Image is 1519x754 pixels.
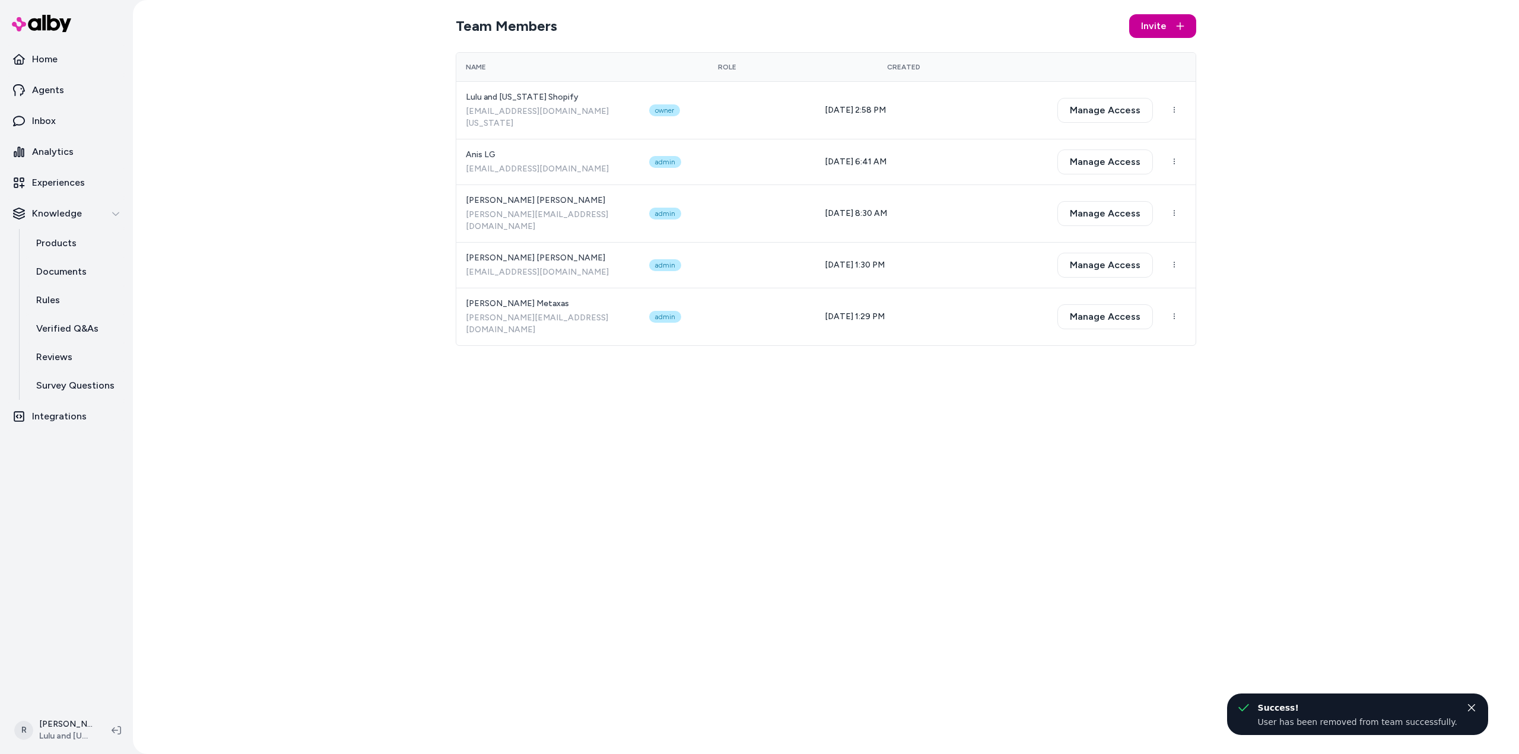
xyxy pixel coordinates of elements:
p: Survey Questions [36,378,115,393]
p: Integrations [32,409,87,424]
a: Documents [24,257,128,286]
span: [DATE] 1:29 PM [825,311,885,322]
p: Reviews [36,350,72,364]
div: admin [649,259,681,271]
p: Inbox [32,114,56,128]
div: admin [649,156,681,168]
span: [DATE] 8:30 AM [825,208,887,218]
div: Created [825,62,982,72]
p: Agents [32,83,64,97]
span: Lulu and [US_STATE] Shopify [466,91,630,103]
a: Inbox [5,107,128,135]
button: Invite [1129,14,1196,38]
p: Knowledge [32,206,82,221]
p: Verified Q&As [36,322,98,336]
a: Rules [24,286,128,314]
button: Knowledge [5,199,128,228]
button: Manage Access [1057,149,1153,174]
span: [EMAIL_ADDRESS][DOMAIN_NAME] [466,163,630,175]
a: Home [5,45,128,74]
span: Anis LG [466,149,630,161]
span: [PERSON_NAME] Metaxas [466,298,630,310]
p: Documents [36,265,87,279]
a: Integrations [5,402,128,431]
span: [DATE] 6:41 AM [825,157,886,167]
span: Invite [1141,19,1167,33]
a: Agents [5,76,128,104]
button: R[PERSON_NAME]Lulu and [US_STATE] [7,711,102,749]
div: Role [649,62,806,72]
span: [PERSON_NAME][EMAIL_ADDRESS][DOMAIN_NAME] [466,312,630,336]
p: Products [36,236,77,250]
span: Lulu and [US_STATE] [39,730,93,742]
a: Products [24,229,128,257]
p: Rules [36,293,60,307]
p: [PERSON_NAME] [39,718,93,730]
button: Manage Access [1057,253,1153,278]
span: [DATE] 1:30 PM [825,260,885,270]
div: Success! [1258,701,1457,715]
div: User has been removed from team successfully. [1258,716,1457,728]
button: Close toast [1464,701,1479,715]
a: Reviews [24,343,128,371]
h2: Team Members [456,17,557,36]
p: Experiences [32,176,85,190]
div: owner [649,104,680,116]
a: Experiences [5,168,128,197]
button: Manage Access [1057,201,1153,226]
div: Name [466,62,630,72]
span: [EMAIL_ADDRESS][DOMAIN_NAME][US_STATE] [466,106,630,129]
span: [EMAIL_ADDRESS][DOMAIN_NAME] [466,266,630,278]
a: Analytics [5,138,128,166]
p: Home [32,52,58,66]
span: [PERSON_NAME] [PERSON_NAME] [466,195,630,206]
button: Manage Access [1057,304,1153,329]
p: Analytics [32,145,74,159]
span: [DATE] 2:58 PM [825,105,886,115]
button: Manage Access [1057,98,1153,123]
span: [PERSON_NAME] [PERSON_NAME] [466,252,630,264]
span: R [14,721,33,740]
div: admin [649,311,681,323]
a: Survey Questions [24,371,128,400]
a: Verified Q&As [24,314,128,343]
img: alby Logo [12,15,71,32]
div: admin [649,208,681,219]
span: [PERSON_NAME][EMAIL_ADDRESS][DOMAIN_NAME] [466,209,630,233]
